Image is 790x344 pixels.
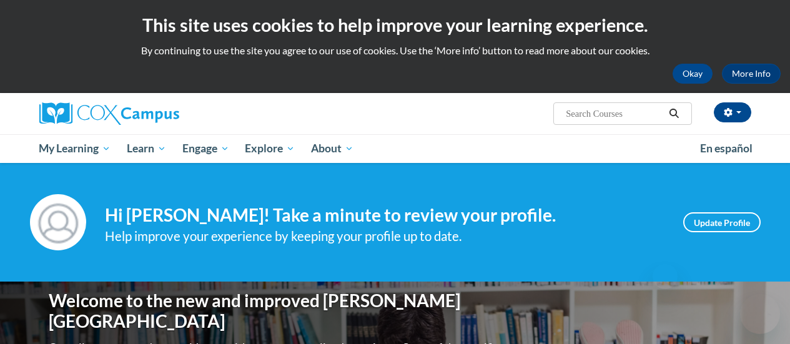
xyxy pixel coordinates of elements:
input: Search Courses [565,106,664,121]
div: Main menu [30,134,761,163]
button: Search [664,106,683,121]
a: More Info [722,64,781,84]
a: Learn [119,134,174,163]
div: Help improve your experience by keeping your profile up to date. [105,226,664,247]
a: En español [692,135,761,162]
iframe: Button to launch messaging window [740,294,780,334]
span: About [311,141,353,156]
a: Engage [174,134,237,163]
h2: This site uses cookies to help improve your learning experience. [9,12,781,37]
a: Update Profile [683,212,761,232]
h4: Hi [PERSON_NAME]! Take a minute to review your profile. [105,205,664,226]
h1: Welcome to the new and improved [PERSON_NAME][GEOGRAPHIC_DATA] [49,290,501,332]
a: Explore [237,134,303,163]
p: By continuing to use the site you agree to our use of cookies. Use the ‘More info’ button to read... [9,44,781,57]
img: Profile Image [30,194,86,250]
iframe: Close message [653,264,678,289]
span: Explore [245,141,295,156]
span: En español [700,142,753,155]
span: Engage [182,141,229,156]
a: About [303,134,362,163]
span: My Learning [39,141,111,156]
button: Account Settings [714,102,751,122]
a: My Learning [31,134,119,163]
img: Cox Campus [39,102,179,125]
button: Okay [673,64,713,84]
span: Learn [127,141,166,156]
a: Cox Campus [39,102,264,125]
